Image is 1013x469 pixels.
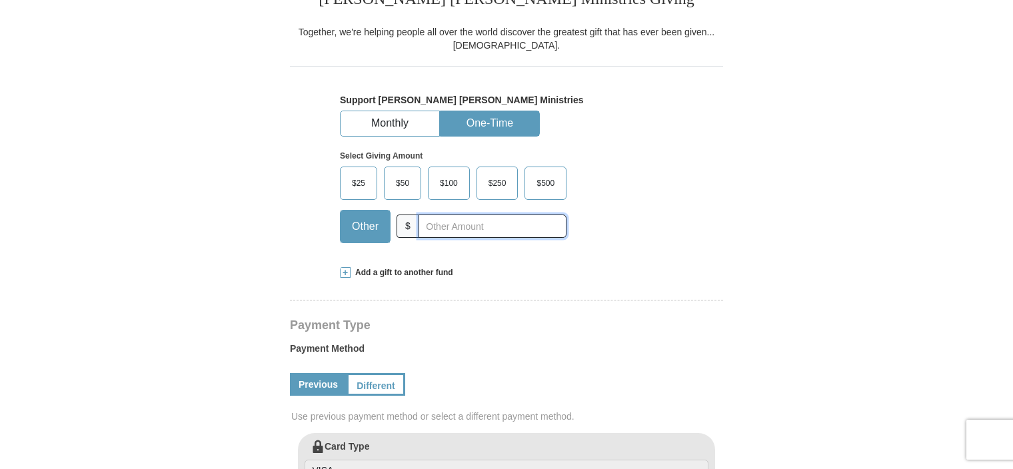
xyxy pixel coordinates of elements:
span: Use previous payment method or select a different payment method. [291,410,724,423]
span: $100 [433,173,465,193]
span: $50 [389,173,416,193]
label: Payment Method [290,342,723,362]
div: Together, we're helping people all over the world discover the greatest gift that has ever been g... [290,25,723,52]
span: Other [345,217,385,236]
button: Monthly [341,111,439,136]
a: Previous [290,373,347,396]
button: One-Time [441,111,539,136]
a: Different [347,373,405,396]
input: Other Amount [419,215,566,238]
span: $ [397,215,419,238]
span: $25 [345,173,372,193]
span: Add a gift to another fund [351,267,453,278]
strong: Select Giving Amount [340,151,423,161]
span: $250 [482,173,513,193]
span: $500 [530,173,561,193]
h4: Payment Type [290,320,723,330]
h5: Support [PERSON_NAME] [PERSON_NAME] Ministries [340,95,673,106]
